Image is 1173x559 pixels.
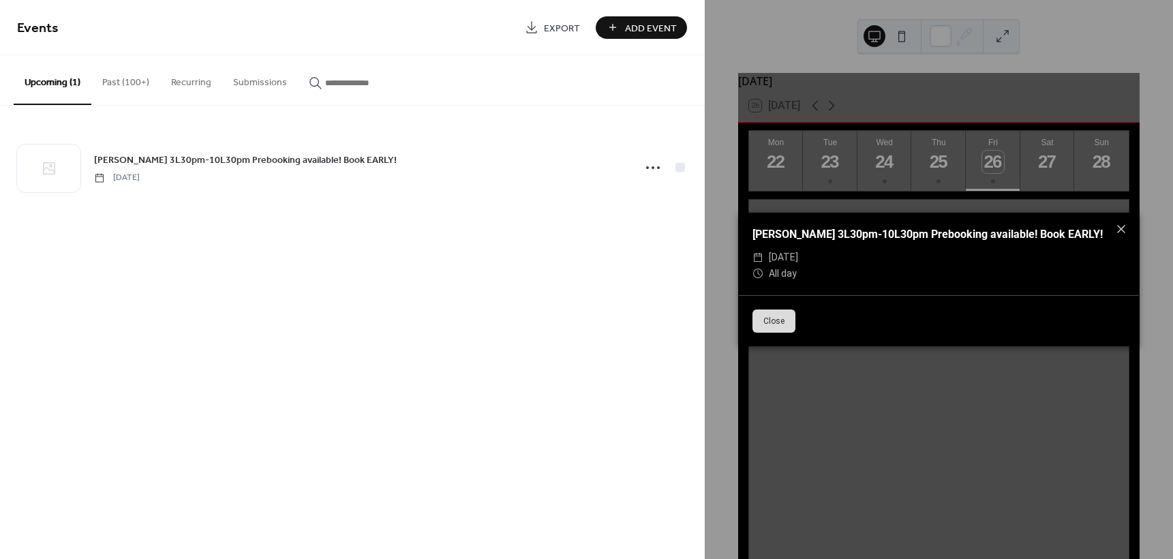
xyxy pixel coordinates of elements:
span: Add Event [625,21,677,35]
button: Recurring [160,55,222,104]
button: Close [752,309,795,333]
div: ​ [752,250,763,266]
span: [DATE] [94,172,140,184]
a: [PERSON_NAME] 3L30pm-10L30pm Prebooking available! Book EARLY! [94,152,397,168]
span: [PERSON_NAME] 3L30pm-10L30pm Prebooking available! Book EARLY! [94,153,397,168]
button: Upcoming (1) [14,55,91,105]
div: ​ [752,266,763,282]
button: Add Event [596,16,687,39]
span: All day [769,266,797,282]
a: Export [515,16,590,39]
div: [PERSON_NAME] 3L30pm-10L30pm Prebooking available! Book EARLY! [739,226,1139,243]
span: [DATE] [769,250,798,266]
button: Past (100+) [91,55,160,104]
span: Events [17,15,59,42]
button: Submissions [222,55,298,104]
span: Export [544,21,580,35]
